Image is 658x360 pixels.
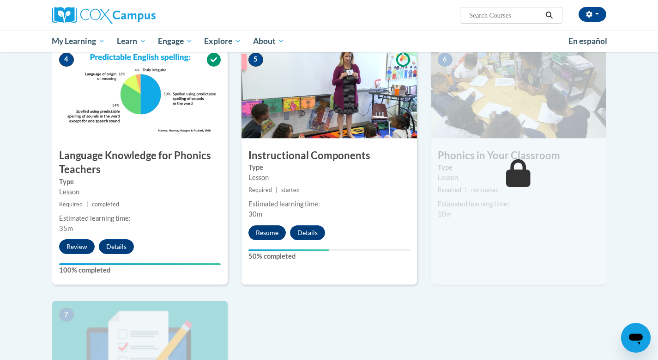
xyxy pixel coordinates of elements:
img: Course Image [241,46,417,138]
img: Cox Campus [52,7,156,24]
span: 5 [248,53,263,67]
span: 30m [248,210,262,218]
div: Your progress [59,263,221,265]
button: Details [290,225,325,240]
div: Main menu [38,31,620,52]
span: | [86,201,88,208]
a: Engage [152,31,199,52]
span: 35m [59,224,73,232]
label: Type [438,162,599,173]
span: 6 [438,53,453,67]
a: Learn [111,31,152,52]
span: | [276,186,278,193]
span: started [281,186,300,193]
h3: Language Knowledge for Phonics Teachers [52,149,228,177]
span: Engage [158,36,193,47]
label: Type [59,177,221,187]
span: | [465,186,467,193]
img: Course Image [431,46,606,138]
div: Estimated learning time: [59,213,221,223]
a: Explore [198,31,247,52]
span: 4 [59,53,74,67]
label: 50% completed [248,251,410,261]
div: Estimated learning time: [438,199,599,209]
span: Explore [204,36,241,47]
h3: Instructional Components [241,149,417,163]
span: not started [471,186,499,193]
div: Lesson [438,173,599,183]
a: My Learning [46,31,111,52]
span: About [253,36,284,47]
div: Lesson [59,187,221,197]
button: Details [99,239,134,254]
span: 10m [438,210,452,218]
span: My Learning [52,36,105,47]
span: completed [92,201,119,208]
span: En español [568,36,607,46]
input: Search Courses [468,10,542,21]
iframe: Button to launch messaging window [621,323,651,353]
button: Account Settings [579,7,606,22]
div: Lesson [248,173,410,183]
span: 7 [59,308,74,322]
h3: Phonics in Your Classroom [431,149,606,163]
span: Required [59,201,83,208]
label: 100% completed [59,265,221,275]
button: Review [59,239,95,254]
div: Estimated learning time: [248,199,410,209]
div: Your progress [248,249,329,251]
a: En español [562,31,613,51]
a: Cox Campus [52,7,228,24]
span: Required [438,186,461,193]
span: Learn [117,36,146,47]
label: Type [248,162,410,173]
a: About [247,31,290,52]
button: Resume [248,225,286,240]
button: Search [542,10,556,21]
span: Required [248,186,272,193]
img: Course Image [52,46,228,138]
